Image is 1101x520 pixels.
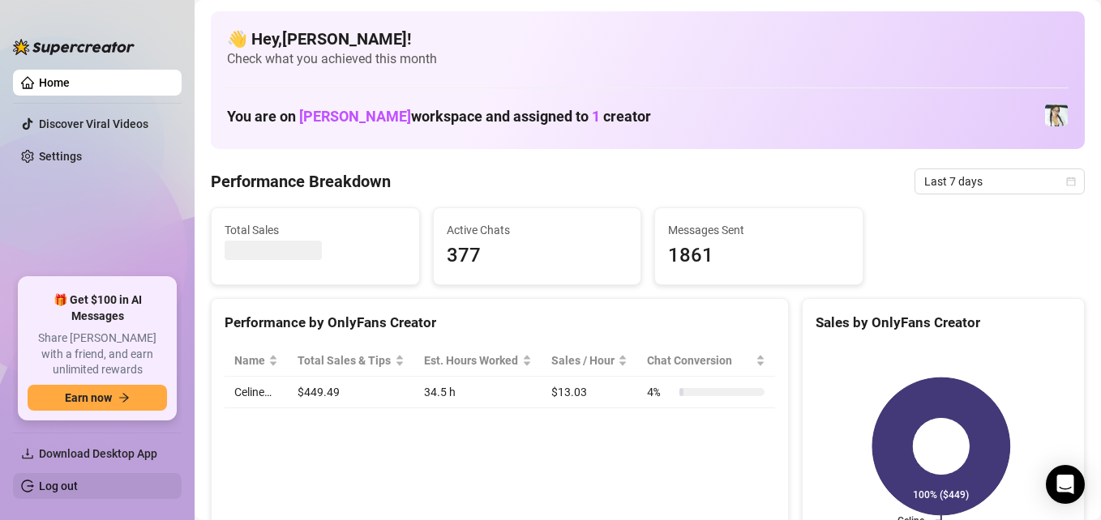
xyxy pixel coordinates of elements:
[1066,177,1076,186] span: calendar
[227,28,1069,50] h4: 👋 Hey, [PERSON_NAME] !
[542,345,638,377] th: Sales / Hour
[592,108,600,125] span: 1
[225,377,288,408] td: Celine…
[299,108,411,125] span: [PERSON_NAME]
[39,447,157,460] span: Download Desktop App
[211,170,391,193] h4: Performance Breakdown
[668,221,850,239] span: Messages Sent
[227,108,651,126] h1: You are on workspace and assigned to creator
[28,385,167,411] button: Earn nowarrow-right
[288,345,414,377] th: Total Sales & Tips
[39,480,78,492] a: Log out
[414,377,542,408] td: 34.5 h
[65,391,112,404] span: Earn now
[551,352,615,369] span: Sales / Hour
[227,50,1069,68] span: Check what you achieved this month
[647,352,752,369] span: Chat Conversion
[298,352,392,369] span: Total Sales & Tips
[13,39,135,55] img: logo-BBDzfeDw.svg
[1045,104,1068,126] img: Celine
[637,345,775,377] th: Chat Conversion
[924,169,1075,194] span: Last 7 days
[816,312,1071,334] div: Sales by OnlyFans Creator
[28,292,167,324] span: 🎁 Get $100 in AI Messages
[447,241,628,271] span: 377
[21,447,34,460] span: download
[668,241,850,271] span: 1861
[225,221,406,239] span: Total Sales
[447,221,628,239] span: Active Chats
[647,383,673,401] span: 4 %
[288,377,414,408] td: $449.49
[424,352,519,369] div: Est. Hours Worked
[118,392,130,403] span: arrow-right
[234,352,265,369] span: Name
[1046,465,1085,504] div: Open Intercom Messenger
[28,330,167,378] span: Share [PERSON_NAME] with a friend, and earn unlimited rewards
[225,312,775,334] div: Performance by OnlyFans Creator
[39,150,82,163] a: Settings
[225,345,288,377] th: Name
[39,117,148,130] a: Discover Viral Videos
[39,76,70,89] a: Home
[542,377,638,408] td: $13.03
